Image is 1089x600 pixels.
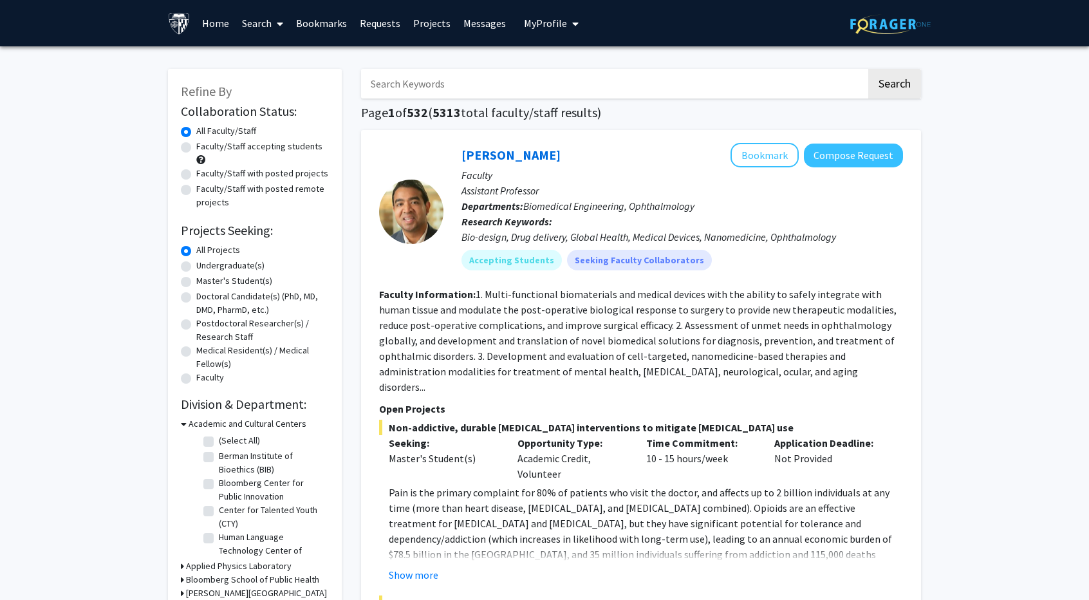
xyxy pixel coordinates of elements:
h2: Projects Seeking: [181,223,329,238]
mat-chip: Seeking Faculty Collaborators [567,250,712,270]
label: Faculty/Staff accepting students [196,140,322,153]
b: Faculty Information: [379,288,476,301]
h3: Applied Physics Laboratory [186,559,292,573]
label: Master's Student(s) [196,274,272,288]
div: Bio-design, Drug delivery, Global Health, Medical Devices, Nanomedicine, Ophthalmology [461,229,903,245]
label: Doctoral Candidate(s) (PhD, MD, DMD, PharmD, etc.) [196,290,329,317]
button: Search [868,69,921,98]
h2: Collaboration Status: [181,104,329,119]
p: Opportunity Type: [517,435,627,451]
div: Academic Credit, Volunteer [508,435,637,482]
span: Non-addictive, durable [MEDICAL_DATA] interventions to mitigate [MEDICAL_DATA] use [379,420,903,435]
label: Undergraduate(s) [196,259,265,272]
span: My Profile [524,17,567,30]
b: Research Keywords: [461,215,552,228]
div: 10 - 15 hours/week [637,435,765,482]
p: Faculty [461,167,903,183]
label: Human Language Technology Center of Excellence (HLTCOE) [219,530,326,571]
span: 1 [388,104,395,120]
p: Pain is the primary complaint for 80% of patients who visit the doctor, and affects up to 2 billi... [389,485,903,593]
p: Application Deadline: [774,435,884,451]
span: Biomedical Engineering, Ophthalmology [523,200,694,212]
label: All Projects [196,243,240,257]
a: Projects [407,1,457,46]
h3: [PERSON_NAME][GEOGRAPHIC_DATA] [186,586,327,600]
fg-read-more: 1. Multi-functional biomaterials and medical devices with the ability to safely integrate with hu... [379,288,897,393]
a: Bookmarks [290,1,353,46]
span: 532 [407,104,428,120]
button: Add Kunal Parikh to Bookmarks [731,143,799,167]
mat-chip: Accepting Students [461,250,562,270]
a: Requests [353,1,407,46]
h2: Division & Department: [181,397,329,412]
label: Berman Institute of Bioethics (BIB) [219,449,326,476]
h3: Academic and Cultural Centers [189,417,306,431]
h1: Page of ( total faculty/staff results) [361,105,921,120]
p: Open Projects [379,401,903,417]
label: All Faculty/Staff [196,124,256,138]
label: Postdoctoral Researcher(s) / Research Staff [196,317,329,344]
label: Faculty/Staff with posted projects [196,167,328,180]
p: Seeking: [389,435,498,451]
a: [PERSON_NAME] [461,147,561,163]
input: Search Keywords [361,69,866,98]
button: Show more [389,567,438,583]
label: Faculty/Staff with posted remote projects [196,182,329,209]
label: Medical Resident(s) / Medical Fellow(s) [196,344,329,371]
label: Center for Talented Youth (CTY) [219,503,326,530]
b: Departments: [461,200,523,212]
label: Bloomberg Center for Public Innovation [219,476,326,503]
a: Home [196,1,236,46]
label: (Select All) [219,434,260,447]
button: Compose Request to Kunal Parikh [804,144,903,167]
iframe: Chat [10,542,55,590]
h3: Bloomberg School of Public Health [186,573,319,586]
span: 5313 [433,104,461,120]
label: Faculty [196,371,224,384]
span: Refine By [181,83,232,99]
img: ForagerOne Logo [850,14,931,34]
p: Time Commitment: [646,435,756,451]
a: Search [236,1,290,46]
a: Messages [457,1,512,46]
div: Not Provided [765,435,893,482]
p: Assistant Professor [461,183,903,198]
img: Johns Hopkins University Logo [168,12,191,35]
div: Master's Student(s) [389,451,498,466]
